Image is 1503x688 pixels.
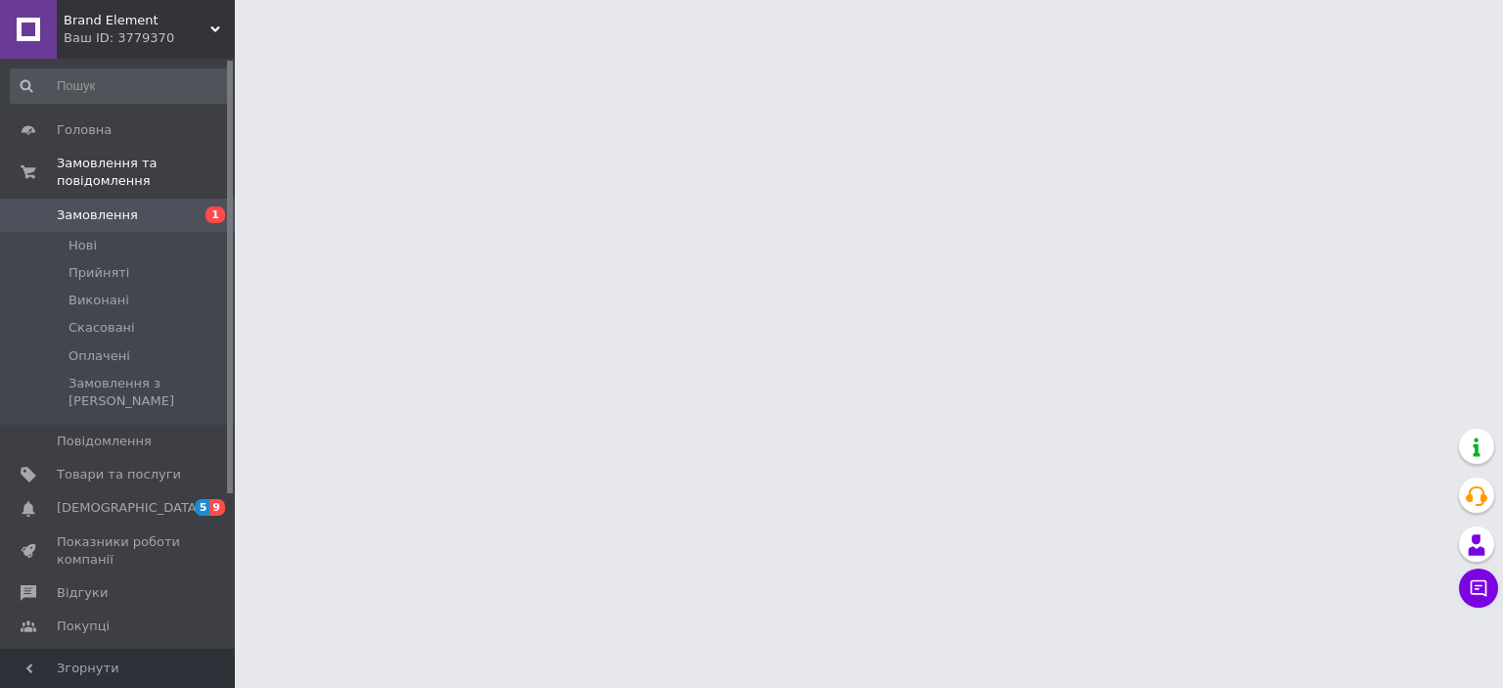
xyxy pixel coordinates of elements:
[205,206,225,223] span: 1
[195,499,210,516] span: 5
[57,155,235,190] span: Замовлення та повідомлення
[68,319,135,337] span: Скасовані
[57,499,202,517] span: [DEMOGRAPHIC_DATA]
[64,12,210,29] span: Brand Element
[1459,569,1498,608] button: Чат з покупцем
[57,206,138,224] span: Замовлення
[57,533,181,569] span: Показники роботи компанії
[209,499,225,516] span: 9
[57,584,108,602] span: Відгуки
[68,375,229,410] span: Замовлення з [PERSON_NAME]
[68,347,130,365] span: Оплачені
[64,29,235,47] div: Ваш ID: 3779370
[57,618,110,635] span: Покупці
[68,237,97,254] span: Нові
[68,264,129,282] span: Прийняті
[68,292,129,309] span: Виконані
[57,466,181,483] span: Товари та послуги
[10,69,231,104] input: Пошук
[57,433,152,450] span: Повідомлення
[57,121,112,139] span: Головна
